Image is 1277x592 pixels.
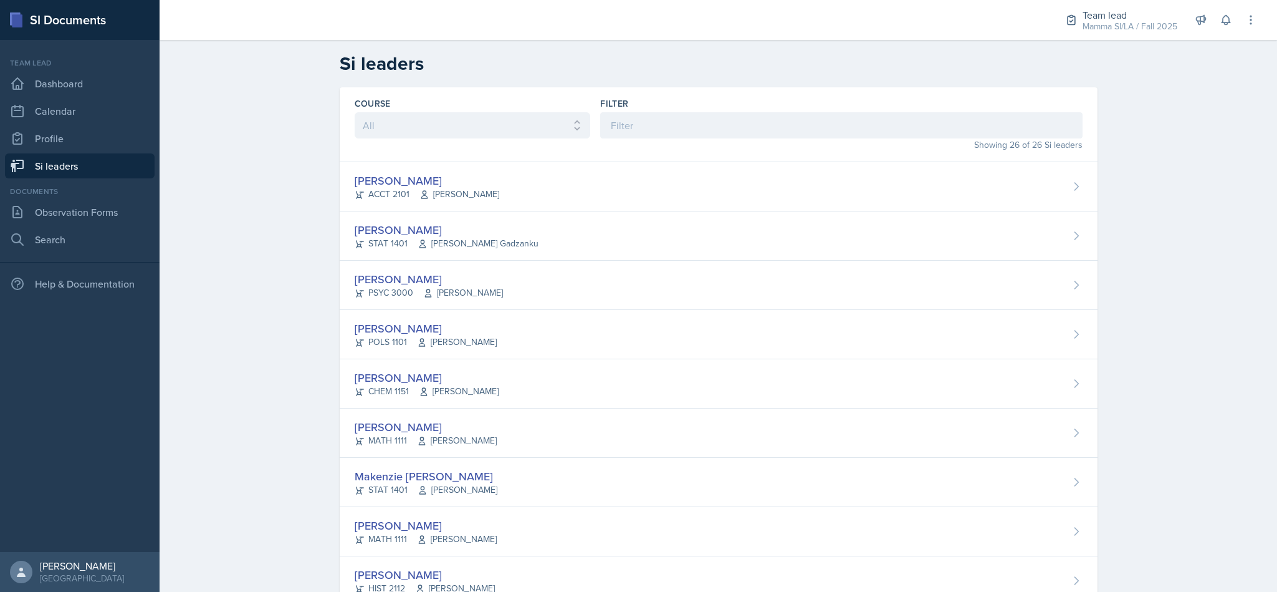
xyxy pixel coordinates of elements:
[355,271,503,288] div: [PERSON_NAME]
[5,153,155,178] a: Si leaders
[417,533,497,546] span: [PERSON_NAME]
[5,186,155,197] div: Documents
[600,97,628,110] label: Filter
[355,385,499,398] div: CHEM 1151
[40,572,124,585] div: [GEOGRAPHIC_DATA]
[5,99,155,124] a: Calendar
[40,560,124,572] div: [PERSON_NAME]
[355,369,499,386] div: [PERSON_NAME]
[419,188,499,201] span: [PERSON_NAME]
[340,52,1098,75] h2: Si leaders
[355,517,497,534] div: [PERSON_NAME]
[340,211,1098,261] a: [PERSON_NAME] STAT 1401[PERSON_NAME] Gadzanku
[355,483,497,497] div: STAT 1401
[423,286,503,299] span: [PERSON_NAME]
[417,434,497,447] span: [PERSON_NAME]
[355,237,538,250] div: STAT 1401
[355,286,503,299] div: PSYC 3000
[5,71,155,96] a: Dashboard
[355,97,391,110] label: Course
[355,419,497,435] div: [PERSON_NAME]
[5,126,155,151] a: Profile
[355,320,497,337] div: [PERSON_NAME]
[340,359,1098,409] a: [PERSON_NAME] CHEM 1151[PERSON_NAME]
[1083,7,1177,22] div: Team lead
[417,336,497,349] span: [PERSON_NAME]
[418,237,538,250] span: [PERSON_NAME] Gadzanku
[355,172,499,189] div: [PERSON_NAME]
[340,409,1098,458] a: [PERSON_NAME] MATH 1111[PERSON_NAME]
[355,566,495,583] div: [PERSON_NAME]
[418,483,497,497] span: [PERSON_NAME]
[355,188,499,201] div: ACCT 2101
[355,336,497,349] div: POLS 1101
[340,310,1098,359] a: [PERSON_NAME] POLS 1101[PERSON_NAME]
[5,227,155,252] a: Search
[355,434,497,447] div: MATH 1111
[5,200,155,225] a: Observation Forms
[600,138,1082,152] div: Showing 26 of 26 Si leaders
[5,271,155,296] div: Help & Documentation
[340,162,1098,211] a: [PERSON_NAME] ACCT 2101[PERSON_NAME]
[1083,20,1177,33] div: Mamma SI/LA / Fall 2025
[5,57,155,69] div: Team lead
[355,221,538,238] div: [PERSON_NAME]
[600,112,1082,138] input: Filter
[340,261,1098,310] a: [PERSON_NAME] PSYC 3000[PERSON_NAME]
[419,385,499,398] span: [PERSON_NAME]
[340,507,1098,556] a: [PERSON_NAME] MATH 1111[PERSON_NAME]
[355,468,497,485] div: Makenzie [PERSON_NAME]
[355,533,497,546] div: MATH 1111
[340,458,1098,507] a: Makenzie [PERSON_NAME] STAT 1401[PERSON_NAME]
